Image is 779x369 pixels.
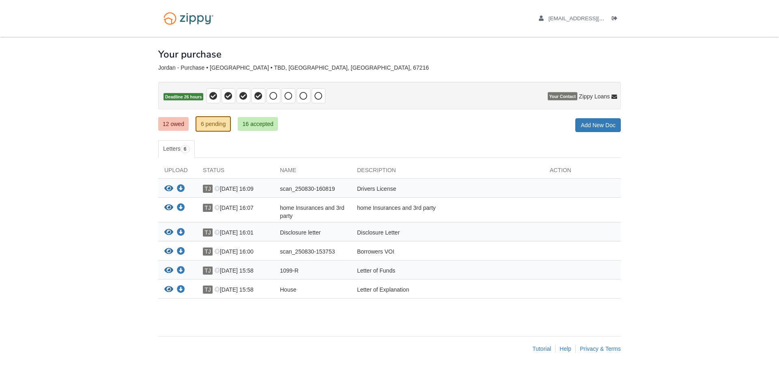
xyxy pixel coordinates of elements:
[214,205,254,211] span: [DATE] 16:07
[181,145,190,153] span: 6
[214,267,254,274] span: [DATE] 15:58
[351,247,544,258] div: Borrowers VOI
[544,166,621,178] div: Action
[164,204,173,212] button: View home Insurances and 3rd party
[158,117,189,131] a: 12 owed
[280,186,335,192] span: scan_250830-160819
[203,247,213,256] span: TJ
[158,140,195,158] a: Letters
[164,247,173,256] button: View scan_250830-153753
[164,286,173,294] button: View House
[351,185,544,195] div: Drivers License
[351,286,544,296] div: Letter of Explanation
[238,117,278,131] a: 16 accepted
[280,229,321,236] span: Disclosure letter
[214,229,254,236] span: [DATE] 16:01
[196,116,231,132] a: 6 pending
[158,49,222,60] h1: Your purchase
[539,15,641,23] a: edit profile
[158,64,621,71] div: Jordan - Purchase • [GEOGRAPHIC_DATA] • TBD, [GEOGRAPHIC_DATA], [GEOGRAPHIC_DATA], 67216
[214,286,254,293] span: [DATE] 15:58
[177,287,185,293] a: Download House
[548,92,577,100] span: Your Contact
[164,228,173,237] button: View Disclosure letter
[164,185,173,193] button: View scan_250830-160819
[351,204,544,220] div: home Insurances and 3rd party
[532,346,551,352] a: Tutorial
[158,8,219,29] img: Logo
[203,185,213,193] span: TJ
[575,118,621,132] a: Add New Doc
[203,267,213,275] span: TJ
[351,228,544,239] div: Disclosure Letter
[177,268,185,274] a: Download 1099-R
[549,15,641,21] span: tojord01@aol.com
[280,248,335,255] span: scan_250830-153753
[214,186,254,192] span: [DATE] 16:09
[164,93,203,101] span: Deadline 26 hours
[579,92,610,100] span: Zippy Loans
[280,205,344,219] span: home Insurances and 3rd party
[177,249,185,255] a: Download scan_250830-153753
[351,267,544,277] div: Letter of Funds
[580,346,621,352] a: Privacy & Terms
[158,166,197,178] div: Upload
[280,267,299,274] span: 1099-R
[164,267,173,275] button: View 1099-R
[203,286,213,294] span: TJ
[280,286,296,293] span: House
[177,205,185,211] a: Download home Insurances and 3rd party
[351,166,544,178] div: Description
[203,204,213,212] span: TJ
[177,230,185,236] a: Download Disclosure letter
[177,186,185,192] a: Download scan_250830-160819
[612,15,621,23] a: Log out
[197,166,274,178] div: Status
[274,166,351,178] div: Name
[560,346,571,352] a: Help
[214,248,254,255] span: [DATE] 16:00
[203,228,213,237] span: TJ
